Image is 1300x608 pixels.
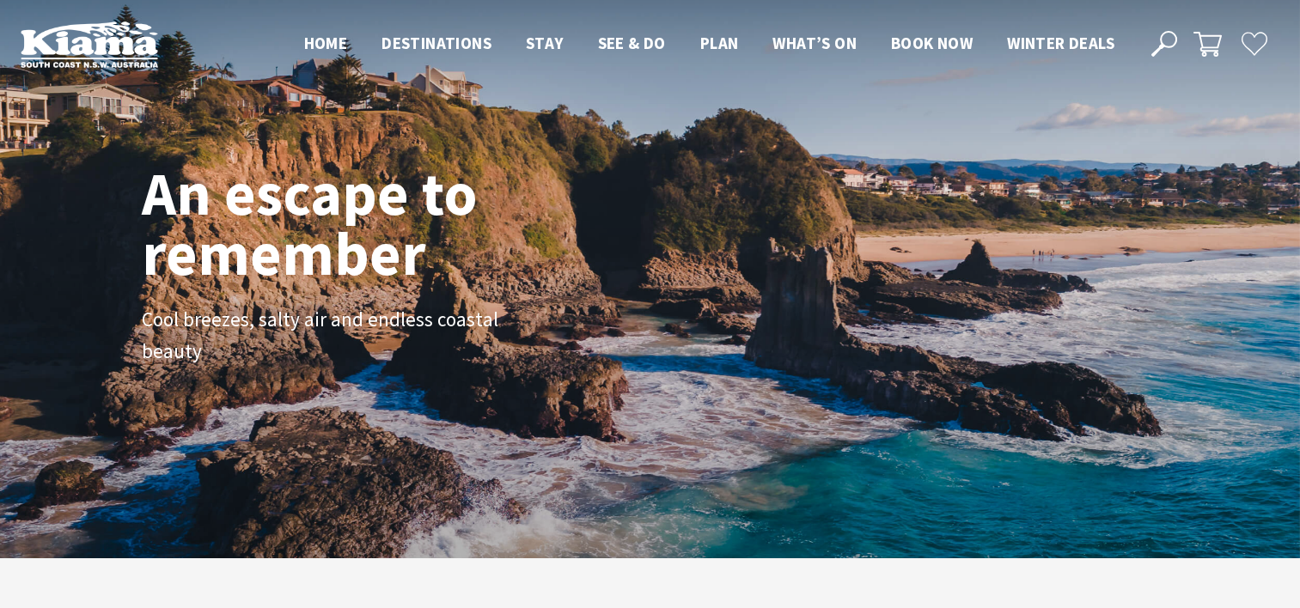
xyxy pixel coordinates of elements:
span: Book now [891,33,973,53]
p: Cool breezes, salty air and endless coastal beauty [142,304,528,368]
h1: An escape to remember [142,163,614,283]
span: See & Do [598,33,666,53]
img: Kiama Logo [21,21,158,68]
span: Destinations [381,33,491,53]
span: Stay [526,33,564,53]
nav: Main Menu [287,30,1132,58]
span: Winter Deals [1007,33,1114,53]
span: Home [304,33,348,53]
span: What’s On [772,33,857,53]
span: Plan [700,33,739,53]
